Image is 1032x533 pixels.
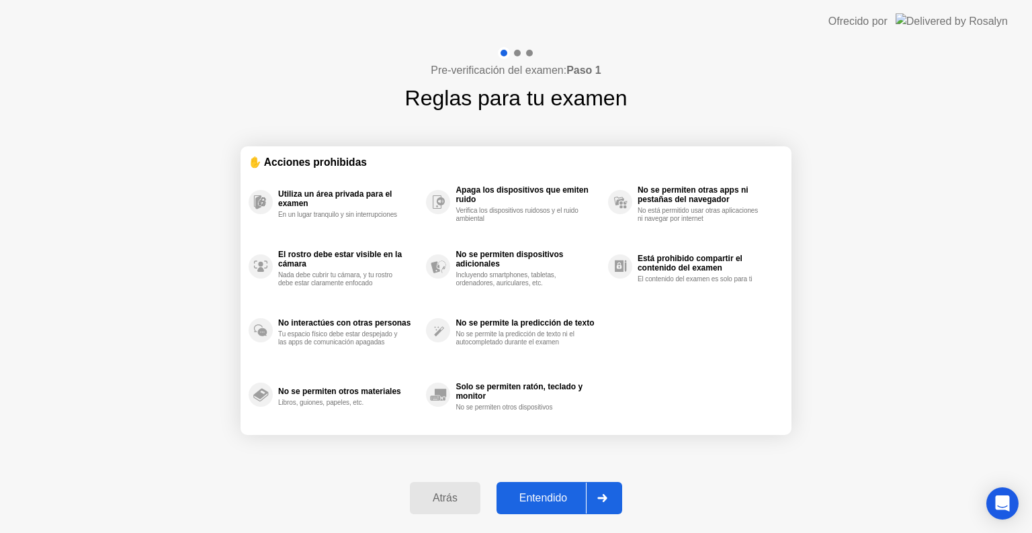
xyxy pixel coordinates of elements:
[456,271,583,287] div: Incluyendo smartphones, tabletas, ordenadores, auriculares, etc.
[278,318,419,328] div: No interactúes con otras personas
[456,318,601,328] div: No se permite la predicción de texto
[638,185,777,204] div: No se permiten otras apps ni pestañas del navegador
[456,250,601,269] div: No se permiten dispositivos adicionales
[278,211,405,219] div: En un lugar tranquilo y sin interrupciones
[638,275,765,283] div: El contenido del examen es solo para ti
[638,254,777,273] div: Está prohibido compartir el contenido del examen
[456,185,601,204] div: Apaga los dispositivos que emiten ruido
[278,271,405,287] div: Nada debe cubrir tu cámara, y tu rostro debe estar claramente enfocado
[456,330,583,346] div: No se permite la predicción de texto ni el autocompletado durante el examen
[405,82,628,114] h1: Reglas para tu examen
[456,382,601,401] div: Solo se permiten ratón, teclado y monitor
[986,487,1019,520] div: Open Intercom Messenger
[497,482,622,514] button: Entendido
[414,492,476,504] div: Atrás
[249,154,783,170] div: ✋ Acciones prohibidas
[566,64,601,76] b: Paso 1
[828,13,888,30] div: Ofrecido por
[456,207,583,223] div: Verifica los dispositivos ruidosos y el ruido ambiental
[456,403,583,411] div: No se permiten otros dispositivos
[278,250,419,269] div: El rostro debe estar visible en la cámara
[278,189,419,208] div: Utiliza un área privada para el examen
[431,62,601,79] h4: Pre-verificación del examen:
[638,207,765,223] div: No está permitido usar otras aplicaciones ni navegar por internet
[278,387,419,396] div: No se permiten otros materiales
[410,482,480,514] button: Atrás
[278,330,405,346] div: Tu espacio físico debe estar despejado y las apps de comunicación apagadas
[501,492,586,504] div: Entendido
[278,399,405,407] div: Libros, guiones, papeles, etc.
[896,13,1008,29] img: Delivered by Rosalyn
